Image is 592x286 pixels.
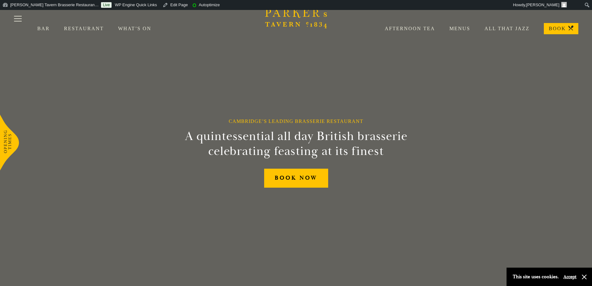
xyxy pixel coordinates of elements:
[229,118,363,124] h1: Cambridge’s Leading Brasserie Restaurant
[101,2,112,8] a: Live
[264,169,328,188] a: BOOK NOW
[513,272,559,281] p: This site uses cookies.
[265,6,327,28] svg: Brasserie Restaurant Cambridge | Parker's Tavern Cambridge
[581,274,587,280] button: Close and accept
[563,274,576,280] button: Accept
[5,7,31,33] button: Toggle navigation
[225,1,260,9] img: Views over 48 hours. Click for more Jetpack Stats.
[154,129,438,159] h2: A quintessential all day British brasserie celebrating feasting at its finest
[526,2,559,7] span: [PERSON_NAME]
